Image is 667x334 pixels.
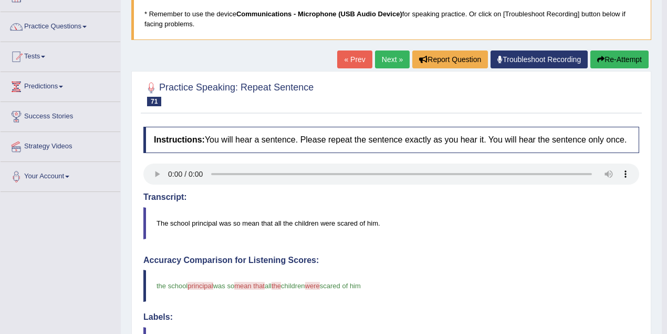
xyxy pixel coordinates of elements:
[491,50,588,68] a: Troubleshoot Recording
[272,282,281,290] span: the
[213,282,234,290] span: was so
[147,97,161,106] span: 71
[265,282,272,290] span: all
[143,312,639,322] h4: Labels:
[320,282,361,290] span: scared of him
[1,42,120,68] a: Tests
[412,50,488,68] button: Report Question
[1,162,120,188] a: Your Account
[157,282,187,290] span: the school
[1,12,120,38] a: Practice Questions
[1,102,120,128] a: Success Stories
[281,282,305,290] span: children
[143,256,639,265] h4: Accuracy Comparison for Listening Scores:
[375,50,410,68] a: Next »
[143,80,314,106] h2: Practice Speaking: Repeat Sentence
[1,132,120,158] a: Strategy Videos
[143,207,639,239] blockquote: The school principal was so mean that all the children were scared of him.
[305,282,320,290] span: were
[187,282,213,290] span: principal
[590,50,649,68] button: Re-Attempt
[154,135,205,144] b: Instructions:
[143,127,639,153] h4: You will hear a sentence. Please repeat the sentence exactly as you hear it. You will hear the se...
[236,10,402,18] b: Communications - Microphone (USB Audio Device)
[1,72,120,98] a: Predictions
[337,50,372,68] a: « Prev
[143,193,639,202] h4: Transcript:
[234,282,265,290] span: mean that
